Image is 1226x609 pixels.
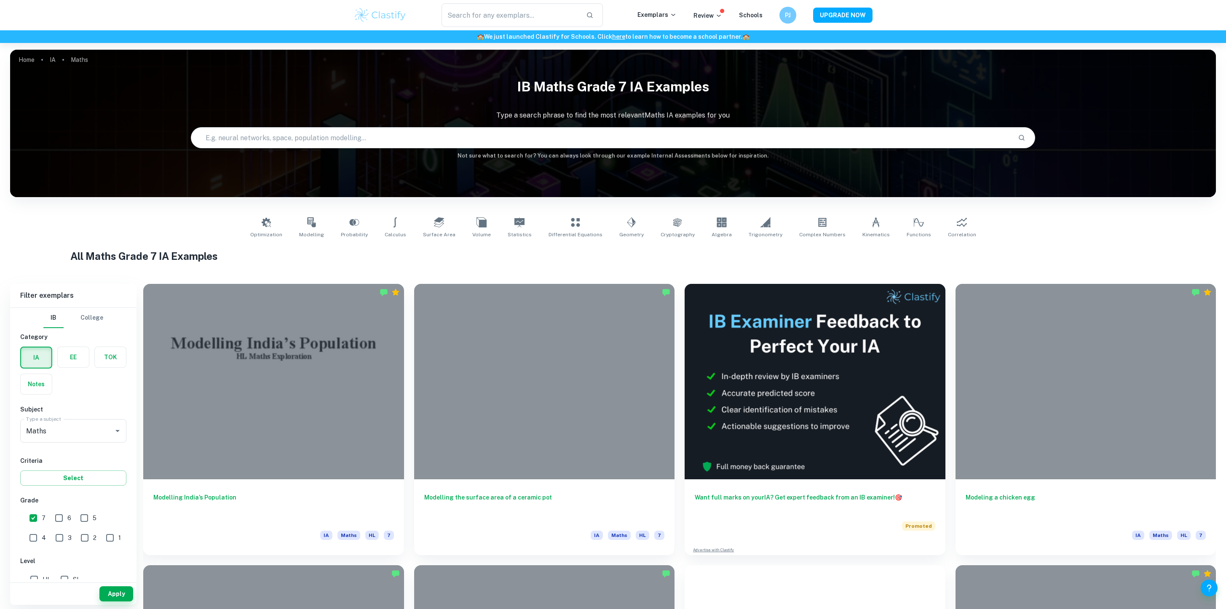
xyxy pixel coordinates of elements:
[442,3,579,27] input: Search for any exemplars...
[1203,569,1212,578] div: Premium
[862,231,890,238] span: Kinematics
[73,575,80,584] span: SL
[384,531,394,540] span: 7
[907,231,931,238] span: Functions
[637,10,677,19] p: Exemplars
[1201,580,1218,596] button: Help and Feedback
[153,493,394,521] h6: Modelling India’s Population
[93,513,96,523] span: 5
[391,288,400,296] div: Premium
[391,569,400,578] img: Marked
[695,493,935,511] h6: Want full marks on your IA ? Get expert feedback from an IB examiner!
[948,231,976,238] span: Correlation
[71,55,88,64] p: Maths
[1191,288,1200,296] img: Marked
[662,288,670,296] img: Marked
[612,33,625,40] a: here
[619,231,644,238] span: Geometry
[20,470,126,486] button: Select
[19,54,35,66] a: Home
[508,231,532,238] span: Statistics
[685,284,945,555] a: Want full marks on yourIA? Get expert feedback from an IB examiner!PromotedAdvertise with Clastify
[608,531,631,540] span: Maths
[956,284,1216,555] a: Modeling a chicken eggIAMathsHL7
[43,308,64,328] button: IB
[591,531,603,540] span: IA
[1203,288,1212,296] div: Premium
[99,586,133,601] button: Apply
[299,231,324,238] span: Modelling
[58,347,89,367] button: EE
[742,33,750,40] span: 🏫
[21,347,51,368] button: IA
[95,347,126,367] button: TOK
[1191,569,1200,578] img: Marked
[693,547,734,553] a: Advertise with Clastify
[693,11,722,20] p: Review
[1015,131,1029,145] button: Search
[337,531,360,540] span: Maths
[654,531,664,540] span: 7
[424,493,665,521] h6: Modelling the surface area of a ceramic pot
[799,231,846,238] span: Complex Numbers
[68,533,72,542] span: 3
[779,7,796,24] button: PJ
[320,531,332,540] span: IA
[712,231,732,238] span: Algebra
[423,231,455,238] span: Surface Area
[70,248,1156,264] h1: All Maths Grade 7 IA Examples
[353,7,407,24] img: Clastify logo
[739,12,763,19] a: Schools
[191,126,1011,150] input: E.g. neural networks, space, population modelling...
[685,284,945,479] img: Thumbnail
[20,556,126,566] h6: Level
[385,231,406,238] span: Calculus
[341,231,368,238] span: Probability
[902,521,935,531] span: Promoted
[2,32,1224,41] h6: We just launched Clastify for Schools. Click to learn how to become a school partner.
[43,308,103,328] div: Filter type choice
[10,152,1216,160] h6: Not sure what to search for? You can always look through our example Internal Assessments below f...
[26,415,61,422] label: Type a subject
[1177,531,1191,540] span: HL
[636,531,649,540] span: HL
[895,494,902,501] span: 🎯
[414,284,675,555] a: Modelling the surface area of a ceramic potIAMathsHL7
[813,8,873,23] button: UPGRADE NOW
[118,533,121,542] span: 1
[20,456,126,465] h6: Criteria
[966,493,1206,521] h6: Modeling a chicken egg
[10,73,1216,100] h1: IB Maths Grade 7 IA examples
[1149,531,1172,540] span: Maths
[10,110,1216,120] p: Type a search phrase to find the most relevant Maths IA examples for you
[80,308,103,328] button: College
[250,231,282,238] span: Optimization
[93,533,96,542] span: 2
[20,405,126,414] h6: Subject
[21,374,52,394] button: Notes
[549,231,602,238] span: Differential Equations
[42,533,46,542] span: 4
[661,231,695,238] span: Cryptography
[1196,531,1206,540] span: 7
[143,284,404,555] a: Modelling India’s PopulationIAMathsHL7
[380,288,388,296] img: Marked
[43,575,51,584] span: HL
[783,11,793,20] h6: PJ
[472,231,491,238] span: Volume
[477,33,484,40] span: 🏫
[10,284,137,307] h6: Filter exemplars
[749,231,782,238] span: Trigonometry
[662,569,670,578] img: Marked
[20,332,126,342] h6: Category
[365,531,379,540] span: HL
[67,513,71,523] span: 6
[1132,531,1144,540] span: IA
[50,54,56,66] a: IA
[112,425,123,437] button: Open
[20,496,126,505] h6: Grade
[42,513,46,523] span: 7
